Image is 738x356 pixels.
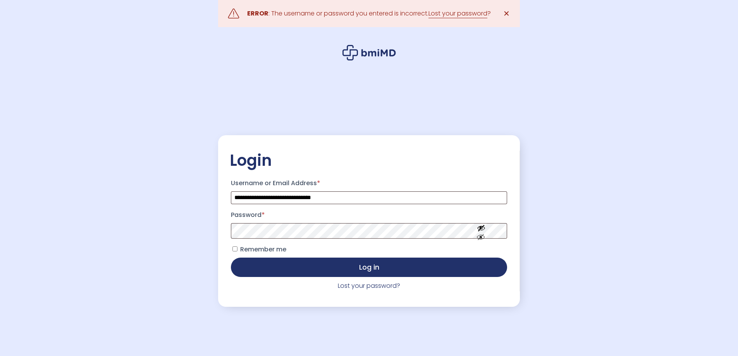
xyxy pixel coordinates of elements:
[231,258,507,277] button: Log in
[428,9,487,18] a: Lost your password
[231,177,507,189] label: Username or Email Address
[232,246,237,251] input: Remember me
[231,209,507,221] label: Password
[338,281,400,290] a: Lost your password?
[459,217,503,244] button: Show password
[230,151,508,170] h2: Login
[503,8,510,19] span: ✕
[247,9,268,18] strong: ERROR
[247,8,491,19] div: : The username or password you entered is incorrect. ?
[240,245,286,254] span: Remember me
[499,6,514,21] a: ✕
